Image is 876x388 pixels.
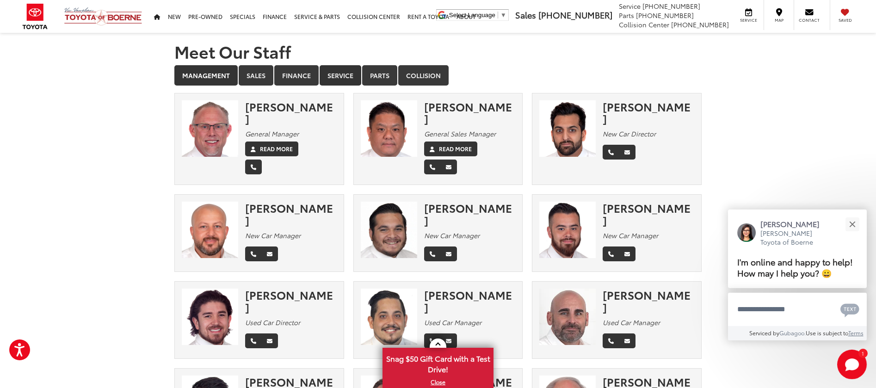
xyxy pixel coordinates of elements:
a: Phone [424,160,441,174]
div: [PERSON_NAME] [245,100,337,125]
span: Map [769,17,789,23]
div: [PERSON_NAME] [424,289,516,313]
span: Serviced by [749,329,779,337]
a: Email [619,333,635,348]
span: Snag $50 Gift Card with a Test Drive! [383,349,493,377]
p: [PERSON_NAME] Toyota of Boerne [760,229,829,247]
a: Sales [239,65,273,86]
a: Read More [245,142,298,156]
a: Phone [603,145,619,160]
div: [PERSON_NAME] [424,100,516,125]
a: Parts [362,65,397,86]
a: Collision [398,65,449,86]
label: Read More [439,145,472,153]
a: Phone [424,246,441,261]
img: Gregg Dickey [539,289,596,345]
div: Close[PERSON_NAME][PERSON_NAME] Toyota of BoerneI'm online and happy to help! How may I help you?... [728,209,867,340]
span: [PHONE_NUMBER] [538,9,612,21]
em: Used Car Manager [603,318,660,327]
a: Phone [245,246,262,261]
a: Read More [424,142,477,156]
a: Phone [245,160,262,174]
a: Email [619,246,635,261]
button: Close [842,214,862,234]
span: [PHONE_NUMBER] [636,11,694,20]
div: [PERSON_NAME] [603,100,694,125]
a: Phone [603,246,619,261]
img: David Padilla [182,289,238,345]
div: [PERSON_NAME] [603,202,694,226]
span: Select Language [449,12,495,18]
em: Used Car Director [245,318,300,327]
textarea: Type your message [728,293,867,326]
span: Service [738,17,759,23]
button: Toggle Chat Window [837,350,867,379]
div: Department Tabs [174,65,702,86]
div: [PERSON_NAME] [603,289,694,313]
img: Aaron Cooper [539,202,596,258]
img: Sam Abraham [182,202,238,258]
a: Terms [848,329,864,337]
em: New Car Manager [603,231,658,240]
span: I'm online and happy to help! How may I help you? 😀 [737,255,853,279]
a: Management [174,65,238,86]
img: Chris Franklin [182,100,238,157]
button: Chat with SMS [838,299,862,320]
img: Jerry Gomez [361,202,417,258]
a: Phone [603,333,619,348]
h1: Meet Our Staff [174,42,702,61]
span: Contact [799,17,820,23]
span: 1 [862,351,864,355]
em: General Sales Manager [424,129,496,138]
img: Vic Vaughan Toyota of Boerne [64,7,142,26]
svg: Text [840,302,859,317]
div: [PERSON_NAME] [424,202,516,226]
span: Use is subject to [806,329,848,337]
img: Tuan Tran [361,100,417,157]
a: Email [440,246,457,261]
a: Finance [274,65,319,86]
label: Read More [260,145,293,153]
img: Larry Horn [361,289,417,345]
span: Parts [619,11,634,20]
span: ▼ [500,12,506,18]
span: Saved [835,17,855,23]
a: Email [261,246,278,261]
a: Email [619,145,635,160]
a: Email [261,333,278,348]
a: Phone [245,333,262,348]
svg: Start Chat [837,350,867,379]
div: [PERSON_NAME] [245,289,337,313]
a: Email [440,160,457,174]
span: [PHONE_NUMBER] [671,20,729,29]
a: Gubagoo. [779,329,806,337]
em: Used Car Manager [424,318,481,327]
span: Service [619,1,641,11]
a: Service [320,65,361,86]
em: New Car Manager [245,231,301,240]
span: Sales [515,9,536,21]
em: General Manager [245,129,299,138]
a: Email [440,333,457,348]
em: New Car Director [603,129,656,138]
div: [PERSON_NAME] [245,202,337,226]
img: Aman Shiekh [539,100,596,157]
a: Phone [424,333,441,348]
span: Collision Center [619,20,669,29]
em: New Car Manager [424,231,480,240]
span: [PHONE_NUMBER] [642,1,700,11]
p: [PERSON_NAME] [760,219,829,229]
